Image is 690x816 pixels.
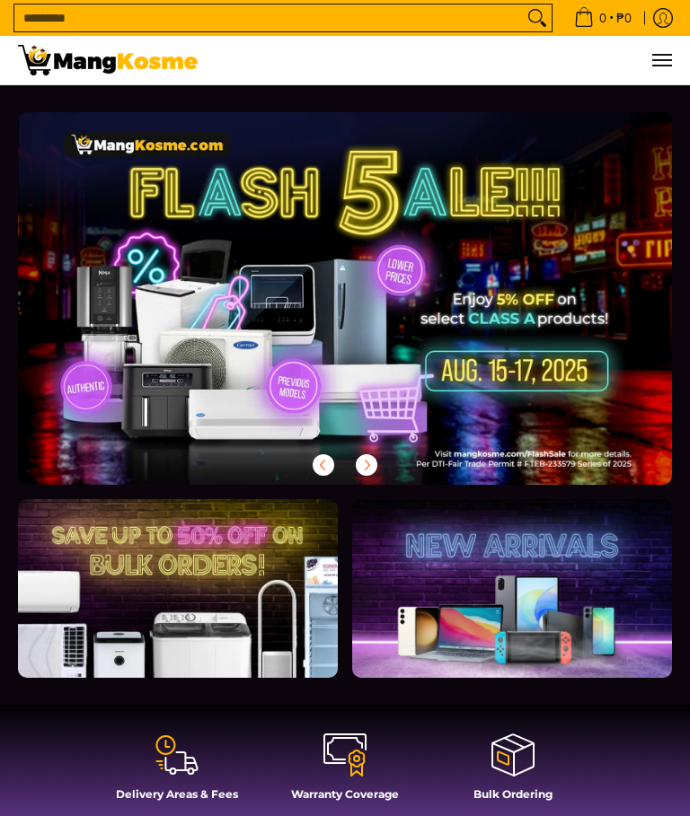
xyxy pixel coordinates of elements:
button: Previous [304,445,343,485]
span: • [569,8,637,28]
nav: Main Menu [216,36,672,84]
button: Menu [650,36,672,84]
ul: Customer Navigation [216,36,672,84]
h4: Warranty Coverage [270,787,420,801]
h4: Delivery Areas & Fees [102,787,252,801]
img: Mang Kosme: Your Home Appliances Warehouse Sale Partner! [18,45,198,75]
button: Next [347,445,386,485]
a: Delivery Areas & Fees [102,732,252,814]
span: 0 [597,12,609,24]
h4: Bulk Ordering [438,787,588,801]
a: Bulk Ordering [438,732,588,814]
a: Warranty Coverage [270,732,420,814]
button: Search [523,4,552,31]
span: ₱0 [614,12,634,24]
